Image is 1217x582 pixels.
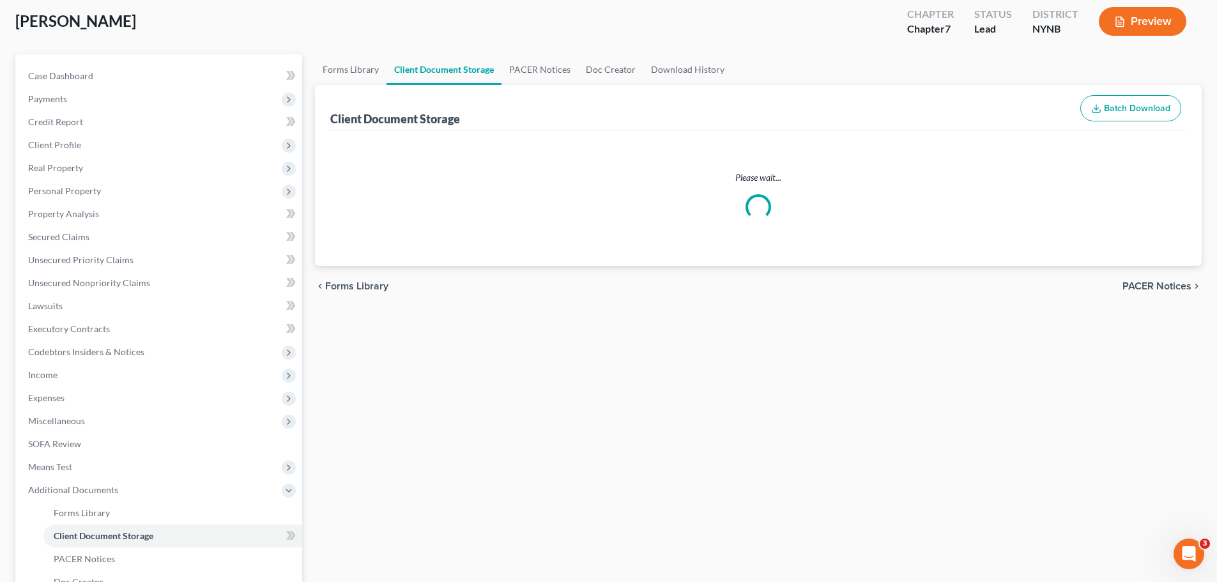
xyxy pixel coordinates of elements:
[330,111,460,126] div: Client Document Storage
[28,415,85,426] span: Miscellaneous
[1200,539,1210,549] span: 3
[1032,22,1078,36] div: NYNB
[43,525,302,548] a: Client Document Storage
[43,548,302,571] a: PACER Notices
[28,139,81,150] span: Client Profile
[18,65,302,88] a: Case Dashboard
[387,54,501,85] a: Client Document Storage
[907,22,954,36] div: Chapter
[54,507,110,518] span: Forms Library
[28,484,118,495] span: Additional Documents
[1122,281,1202,291] button: PACER Notices chevron_right
[315,281,388,291] button: chevron_left Forms Library
[1174,539,1204,569] iframe: Intercom live chat
[578,54,643,85] a: Doc Creator
[43,502,302,525] a: Forms Library
[28,369,57,380] span: Income
[1099,7,1186,36] button: Preview
[315,54,387,85] a: Forms Library
[28,162,83,173] span: Real Property
[1032,7,1078,22] div: District
[1104,103,1170,114] span: Batch Download
[28,185,101,196] span: Personal Property
[15,11,136,30] span: [PERSON_NAME]
[28,277,150,288] span: Unsecured Nonpriority Claims
[28,93,67,104] span: Payments
[974,22,1012,36] div: Lead
[28,231,89,242] span: Secured Claims
[28,116,83,127] span: Credit Report
[18,433,302,456] a: SOFA Review
[325,281,388,291] span: Forms Library
[18,203,302,226] a: Property Analysis
[28,323,110,334] span: Executory Contracts
[18,318,302,341] a: Executory Contracts
[907,7,954,22] div: Chapter
[28,438,81,449] span: SOFA Review
[643,54,732,85] a: Download History
[28,70,93,81] span: Case Dashboard
[1122,281,1191,291] span: PACER Notices
[333,171,1184,184] p: Please wait...
[974,7,1012,22] div: Status
[315,281,325,291] i: chevron_left
[28,392,65,403] span: Expenses
[28,208,99,219] span: Property Analysis
[28,346,144,357] span: Codebtors Insiders & Notices
[28,461,72,472] span: Means Test
[54,530,153,541] span: Client Document Storage
[54,553,115,564] span: PACER Notices
[18,226,302,249] a: Secured Claims
[1080,95,1181,122] button: Batch Download
[28,254,134,265] span: Unsecured Priority Claims
[18,295,302,318] a: Lawsuits
[501,54,578,85] a: PACER Notices
[18,272,302,295] a: Unsecured Nonpriority Claims
[18,111,302,134] a: Credit Report
[945,22,951,34] span: 7
[18,249,302,272] a: Unsecured Priority Claims
[1191,281,1202,291] i: chevron_right
[28,300,63,311] span: Lawsuits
